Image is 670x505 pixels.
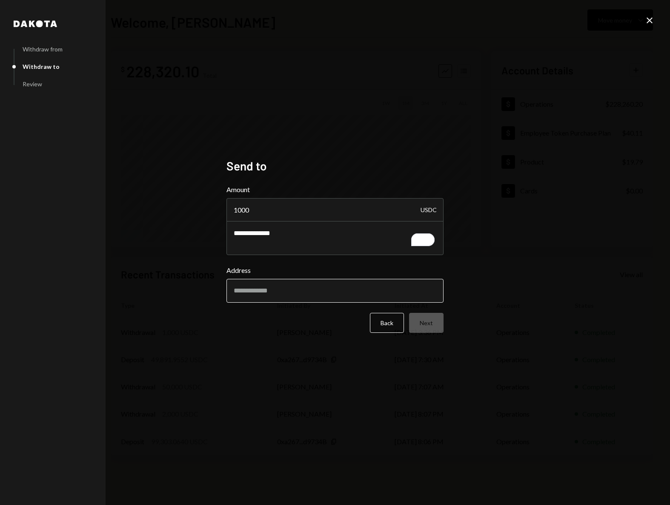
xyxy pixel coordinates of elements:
div: Withdraw from [23,45,63,53]
h2: Send to [226,158,444,174]
button: Back [370,313,404,333]
textarea: To enrich screen reader interactions, please activate Accessibility in Grammarly extension settings [226,221,444,255]
div: Review [23,80,42,88]
div: Withdraw to [23,63,60,70]
div: USDC [421,198,437,222]
input: Enter amount [226,198,444,222]
label: Address [226,265,444,275]
label: Amount [226,184,444,195]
